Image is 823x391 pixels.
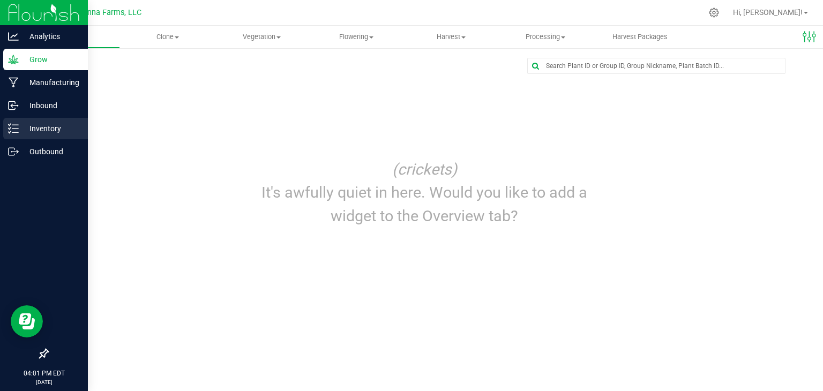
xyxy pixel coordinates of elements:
[499,32,592,42] span: Processing
[8,77,19,88] inline-svg: Manufacturing
[215,26,309,48] a: Vegetation
[120,26,214,48] a: Clone
[78,8,141,17] span: Nonna Farms, LLC
[593,26,687,48] a: Harvest Packages
[405,32,498,42] span: Harvest
[240,181,609,227] p: It's awfully quiet in here. Would you like to add a widget to the Overview tab?
[598,32,682,42] span: Harvest Packages
[8,146,19,157] inline-svg: Outbound
[8,31,19,42] inline-svg: Analytics
[528,58,785,73] input: Search Plant ID or Group ID, Group Nickname, Plant Batch ID...
[707,7,721,18] div: Manage settings
[19,99,83,112] p: Inbound
[733,8,803,17] span: Hi, [PERSON_NAME]!
[8,54,19,65] inline-svg: Grow
[5,369,83,378] p: 04:01 PM EDT
[5,378,83,386] p: [DATE]
[404,26,498,48] a: Harvest
[120,32,214,42] span: Clone
[215,32,309,42] span: Vegetation
[19,53,83,66] p: Grow
[19,145,83,158] p: Outbound
[19,76,83,89] p: Manufacturing
[310,32,403,42] span: Flowering
[8,123,19,134] inline-svg: Inventory
[8,100,19,111] inline-svg: Inbound
[19,122,83,135] p: Inventory
[19,30,83,43] p: Analytics
[309,26,403,48] a: Flowering
[11,305,43,337] iframe: Resource center
[392,160,457,178] i: (crickets)
[498,26,593,48] a: Processing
